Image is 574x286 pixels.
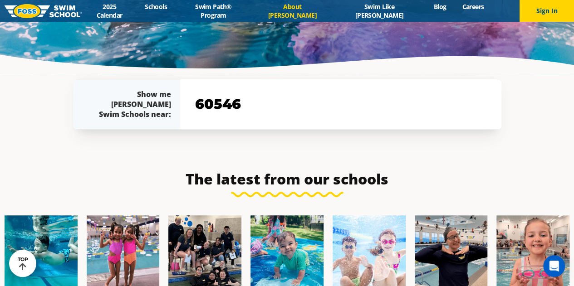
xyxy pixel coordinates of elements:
a: Swim Like [PERSON_NAME] [333,2,426,19]
input: YOUR ZIP CODE [193,91,489,117]
div: TOP [18,257,28,271]
div: Open Intercom Messenger [543,255,565,277]
a: 2025 Calendar [82,2,137,19]
img: FOSS Swim School Logo [5,4,82,18]
a: Blog [426,2,454,11]
div: Show me [PERSON_NAME] Swim Schools near: [91,89,171,119]
a: Swim Path® Program [175,2,252,19]
a: Schools [137,2,175,11]
a: Careers [454,2,492,11]
a: About [PERSON_NAME] [252,2,333,19]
